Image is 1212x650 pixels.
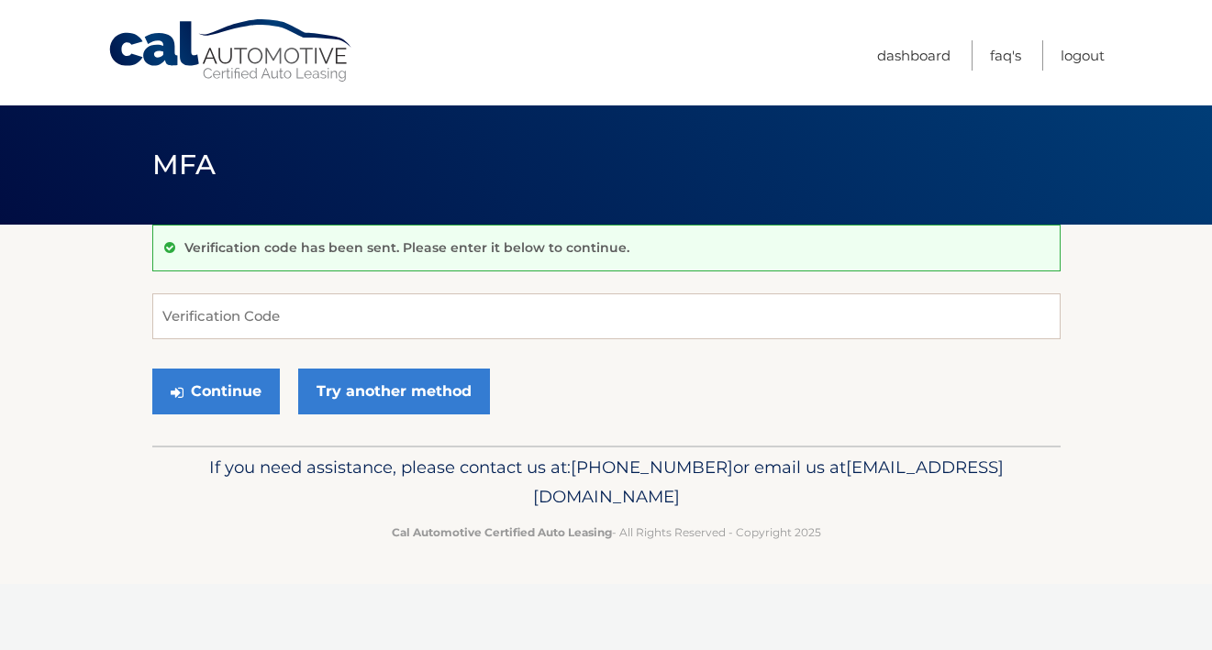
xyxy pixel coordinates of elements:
span: MFA [152,148,217,182]
button: Continue [152,369,280,414]
span: [EMAIL_ADDRESS][DOMAIN_NAME] [533,457,1004,507]
input: Verification Code [152,293,1061,339]
a: FAQ's [990,40,1021,71]
p: Verification code has been sent. Please enter it below to continue. [184,239,629,256]
p: If you need assistance, please contact us at: or email us at [164,453,1049,512]
a: Dashboard [877,40,951,71]
strong: Cal Automotive Certified Auto Leasing [392,525,612,539]
a: Logout [1061,40,1105,71]
a: Cal Automotive [107,18,355,83]
span: [PHONE_NUMBER] [571,457,733,478]
p: - All Rights Reserved - Copyright 2025 [164,523,1049,542]
a: Try another method [298,369,490,414]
